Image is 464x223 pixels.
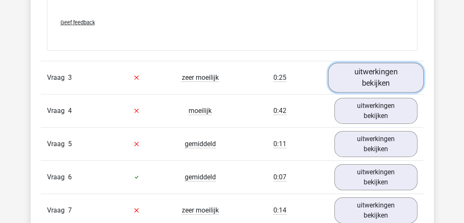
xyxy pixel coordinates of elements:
[47,73,68,83] span: Vraag
[273,73,286,82] span: 0:25
[273,107,286,115] span: 0:42
[273,140,286,148] span: 0:11
[47,106,68,116] span: Vraag
[189,107,212,115] span: moeilijk
[68,140,72,148] span: 5
[334,98,417,124] a: uitwerkingen bekijken
[185,140,216,148] span: gemiddeld
[185,173,216,181] span: gemiddeld
[68,73,72,81] span: 3
[334,164,417,190] a: uitwerkingen bekijken
[47,172,68,182] span: Vraag
[47,205,68,215] span: Vraag
[328,63,424,92] a: uitwerkingen bekijken
[68,107,72,115] span: 4
[273,173,286,181] span: 0:07
[68,173,72,181] span: 6
[68,206,72,214] span: 7
[47,139,68,149] span: Vraag
[182,73,219,82] span: zeer moeilijk
[60,19,95,26] span: Geef feedback
[334,131,417,157] a: uitwerkingen bekijken
[273,206,286,215] span: 0:14
[182,206,219,215] span: zeer moeilijk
